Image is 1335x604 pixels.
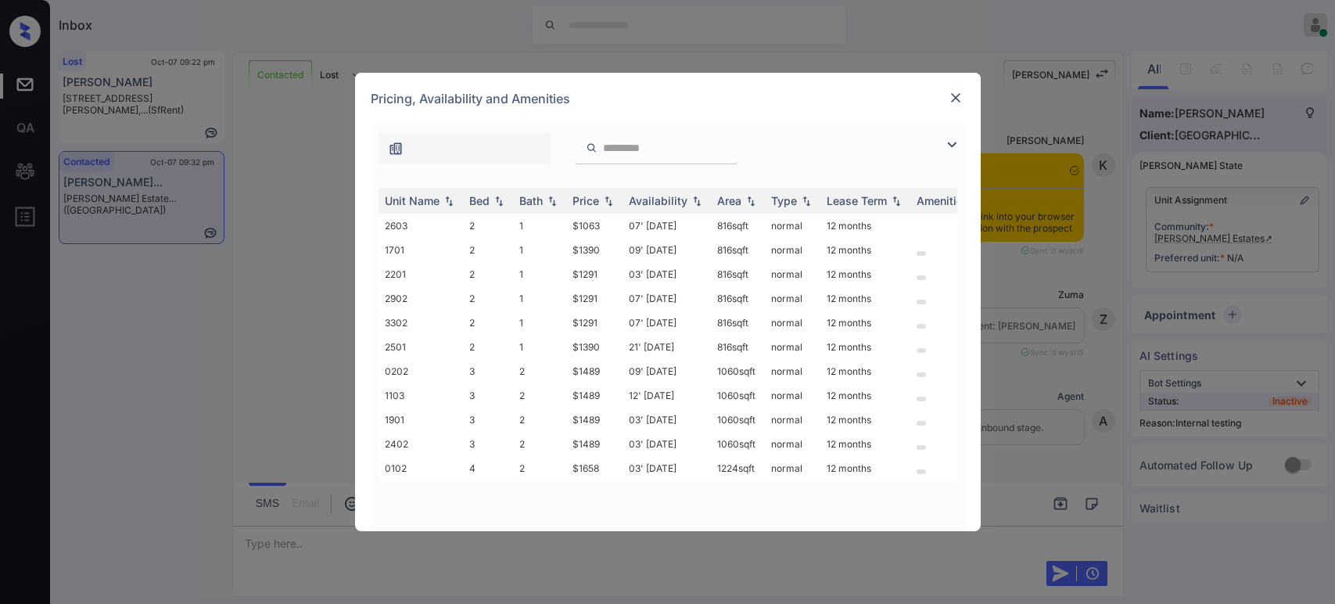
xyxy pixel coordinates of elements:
[820,286,910,311] td: 12 months
[379,311,463,335] td: 3302
[463,359,513,383] td: 3
[566,286,623,311] td: $1291
[765,359,820,383] td: normal
[820,408,910,432] td: 12 months
[566,311,623,335] td: $1291
[379,383,463,408] td: 1103
[566,359,623,383] td: $1489
[689,196,705,207] img: sorting
[601,196,616,207] img: sorting
[711,262,765,286] td: 816 sqft
[820,238,910,262] td: 12 months
[513,383,566,408] td: 2
[623,335,711,359] td: 21' [DATE]
[942,135,961,154] img: icon-zuma
[566,335,623,359] td: $1390
[463,456,513,480] td: 4
[379,262,463,286] td: 2201
[566,432,623,456] td: $1489
[711,383,765,408] td: 1060 sqft
[355,73,981,124] div: Pricing, Availability and Amenities
[711,286,765,311] td: 816 sqft
[513,214,566,238] td: 1
[544,196,560,207] img: sorting
[586,141,598,155] img: icon-zuma
[771,194,797,207] div: Type
[513,335,566,359] td: 1
[820,311,910,335] td: 12 months
[463,262,513,286] td: 2
[379,335,463,359] td: 2501
[463,408,513,432] td: 3
[765,383,820,408] td: normal
[566,262,623,286] td: $1291
[379,214,463,238] td: 2603
[519,194,543,207] div: Bath
[820,432,910,456] td: 12 months
[820,262,910,286] td: 12 months
[765,335,820,359] td: normal
[572,194,599,207] div: Price
[711,359,765,383] td: 1060 sqft
[379,432,463,456] td: 2402
[888,196,904,207] img: sorting
[629,194,687,207] div: Availability
[566,383,623,408] td: $1489
[917,194,969,207] div: Amenities
[463,335,513,359] td: 2
[463,214,513,238] td: 2
[566,408,623,432] td: $1489
[379,286,463,311] td: 2902
[743,196,759,207] img: sorting
[765,311,820,335] td: normal
[513,359,566,383] td: 2
[513,432,566,456] td: 2
[623,262,711,286] td: 03' [DATE]
[820,383,910,408] td: 12 months
[566,238,623,262] td: $1390
[711,335,765,359] td: 816 sqft
[379,238,463,262] td: 1701
[711,432,765,456] td: 1060 sqft
[379,359,463,383] td: 0202
[623,383,711,408] td: 12' [DATE]
[491,196,507,207] img: sorting
[798,196,814,207] img: sorting
[623,432,711,456] td: 03' [DATE]
[441,196,457,207] img: sorting
[463,311,513,335] td: 2
[623,214,711,238] td: 07' [DATE]
[623,238,711,262] td: 09' [DATE]
[711,456,765,480] td: 1224 sqft
[827,194,887,207] div: Lease Term
[820,359,910,383] td: 12 months
[388,141,404,156] img: icon-zuma
[765,214,820,238] td: normal
[513,238,566,262] td: 1
[379,456,463,480] td: 0102
[623,311,711,335] td: 07' [DATE]
[820,335,910,359] td: 12 months
[820,456,910,480] td: 12 months
[379,408,463,432] td: 1901
[711,408,765,432] td: 1060 sqft
[469,194,490,207] div: Bed
[711,214,765,238] td: 816 sqft
[513,311,566,335] td: 1
[820,214,910,238] td: 12 months
[717,194,741,207] div: Area
[623,286,711,311] td: 07' [DATE]
[623,408,711,432] td: 03' [DATE]
[623,456,711,480] td: 03' [DATE]
[765,408,820,432] td: normal
[765,238,820,262] td: normal
[463,432,513,456] td: 3
[765,456,820,480] td: normal
[566,456,623,480] td: $1658
[463,238,513,262] td: 2
[463,286,513,311] td: 2
[623,359,711,383] td: 09' [DATE]
[513,456,566,480] td: 2
[765,432,820,456] td: normal
[513,286,566,311] td: 1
